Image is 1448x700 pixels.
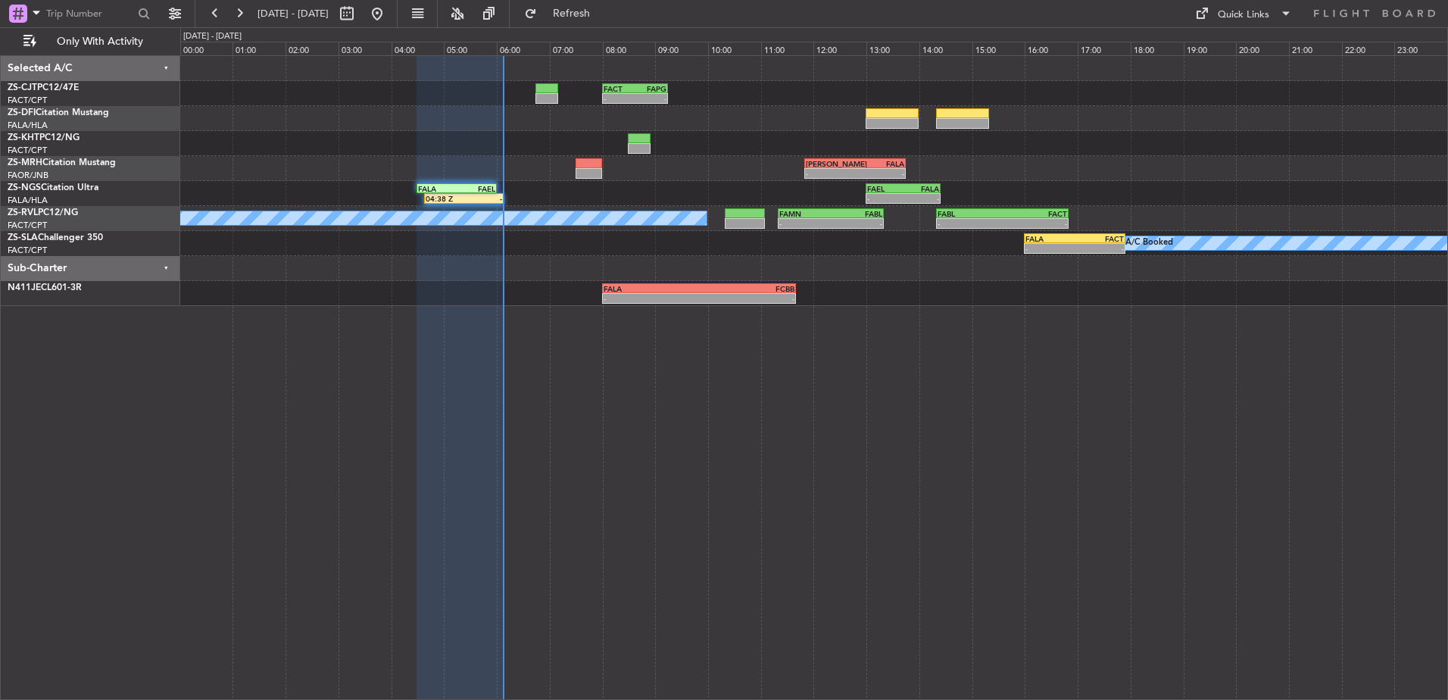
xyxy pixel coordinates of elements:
[806,159,855,168] div: [PERSON_NAME]
[8,183,98,192] a: ZS-NGSCitation Ultra
[1078,42,1131,55] div: 17:00
[8,83,79,92] a: ZS-CJTPC12/47E
[8,283,82,292] a: N411JECL601-3R
[867,184,903,193] div: FAEL
[1289,42,1342,55] div: 21:00
[604,284,699,293] div: FALA
[46,2,133,25] input: Trip Number
[708,42,761,55] div: 10:00
[1218,8,1269,23] div: Quick Links
[1003,219,1067,228] div: -
[938,209,1002,218] div: FABL
[604,294,699,303] div: -
[8,133,39,142] span: ZS-KHT
[604,84,635,93] div: FACT
[604,94,635,103] div: -
[1236,42,1289,55] div: 20:00
[8,158,42,167] span: ZS-MRH
[8,108,109,117] a: ZS-DFICitation Mustang
[8,245,47,256] a: FACT/CPT
[8,208,78,217] a: ZS-RVLPC12/NG
[17,30,164,54] button: Only With Activity
[903,184,940,193] div: FALA
[1342,42,1395,55] div: 22:00
[813,42,866,55] div: 12:00
[855,159,904,168] div: FALA
[1394,42,1447,55] div: 23:00
[8,233,38,242] span: ZS-SLA
[831,209,882,218] div: FABL
[444,42,497,55] div: 05:00
[699,294,794,303] div: -
[180,42,233,55] div: 00:00
[392,42,445,55] div: 04:00
[1025,234,1075,243] div: FALA
[257,7,329,20] span: [DATE] - [DATE]
[286,42,339,55] div: 02:00
[517,2,608,26] button: Refresh
[938,219,1002,228] div: -
[339,42,392,55] div: 03:00
[8,108,36,117] span: ZS-DFI
[8,195,48,206] a: FALA/HLA
[183,30,242,43] div: [DATE] - [DATE]
[39,36,160,47] span: Only With Activity
[463,194,502,203] div: -
[540,8,604,19] span: Refresh
[655,42,708,55] div: 09:00
[8,208,38,217] span: ZS-RVL
[867,194,903,203] div: -
[418,184,457,193] div: FALA
[635,94,666,103] div: -
[806,169,855,178] div: -
[779,209,831,218] div: FAMN
[1003,209,1067,218] div: FACT
[903,194,940,203] div: -
[1025,42,1078,55] div: 16:00
[972,42,1025,55] div: 15:00
[8,283,41,292] span: N411JE
[761,42,814,55] div: 11:00
[8,83,37,92] span: ZS-CJT
[1025,244,1075,253] div: -
[8,183,41,192] span: ZS-NGS
[866,42,919,55] div: 13:00
[1187,2,1300,26] button: Quick Links
[779,219,831,228] div: -
[1184,42,1237,55] div: 19:00
[1075,234,1124,243] div: FACT
[8,145,47,156] a: FACT/CPT
[855,169,904,178] div: -
[550,42,603,55] div: 07:00
[831,219,882,228] div: -
[8,220,47,231] a: FACT/CPT
[8,133,80,142] a: ZS-KHTPC12/NG
[8,170,48,181] a: FAOR/JNB
[919,42,972,55] div: 14:00
[1075,244,1124,253] div: -
[232,42,286,55] div: 01:00
[603,42,656,55] div: 08:00
[497,42,550,55] div: 06:00
[426,194,464,203] div: 04:38 Z
[635,84,666,93] div: FAPG
[1131,42,1184,55] div: 18:00
[8,233,103,242] a: ZS-SLAChallenger 350
[8,120,48,131] a: FALA/HLA
[1125,232,1173,255] div: A/C Booked
[699,284,794,293] div: FCBB
[457,184,495,193] div: FAEL
[8,158,116,167] a: ZS-MRHCitation Mustang
[8,95,47,106] a: FACT/CPT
